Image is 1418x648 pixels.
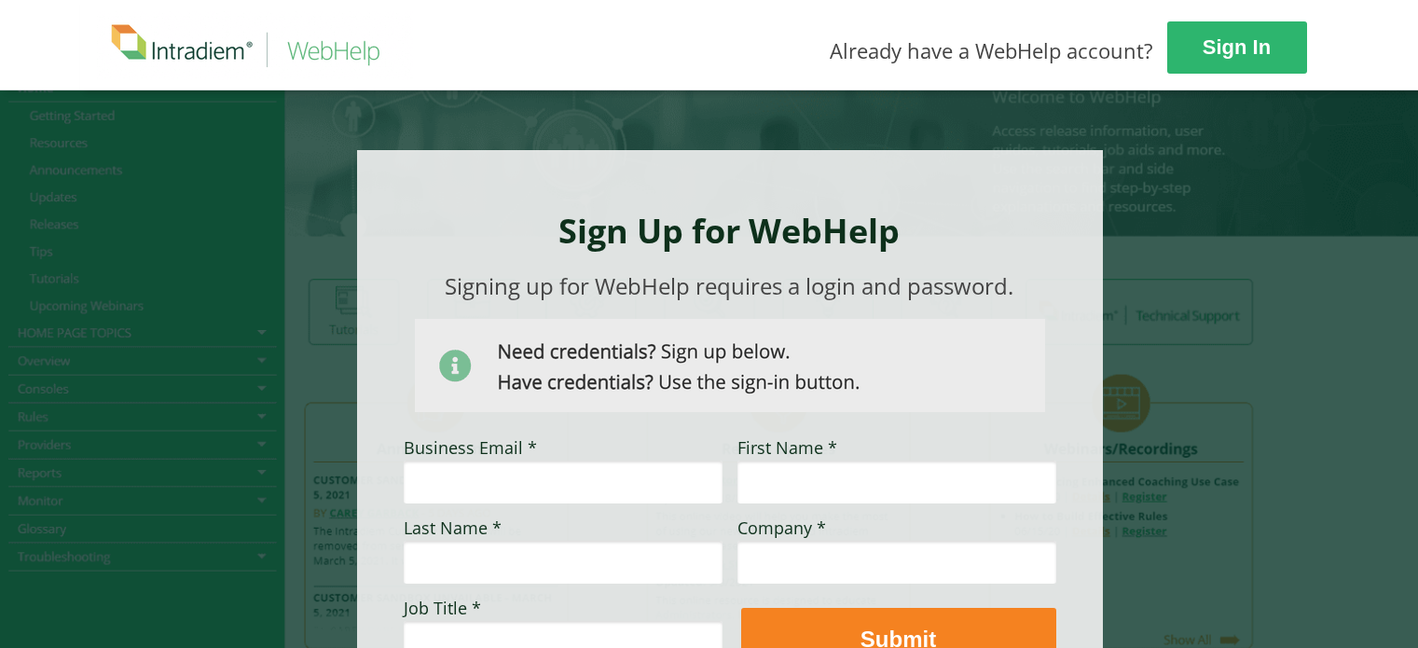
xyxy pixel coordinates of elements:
strong: Sign In [1203,35,1271,59]
span: Business Email * [404,436,537,459]
a: Sign In [1167,21,1307,74]
strong: Sign Up for WebHelp [558,208,900,254]
span: Already have a WebHelp account? [830,36,1153,64]
span: Last Name * [404,517,502,539]
span: First Name * [737,436,837,459]
span: Job Title * [404,597,481,619]
span: Company * [737,517,826,539]
img: Need Credentials? Sign up below. Have Credentials? Use the sign-in button. [415,319,1045,412]
span: Signing up for WebHelp requires a login and password. [445,270,1013,301]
